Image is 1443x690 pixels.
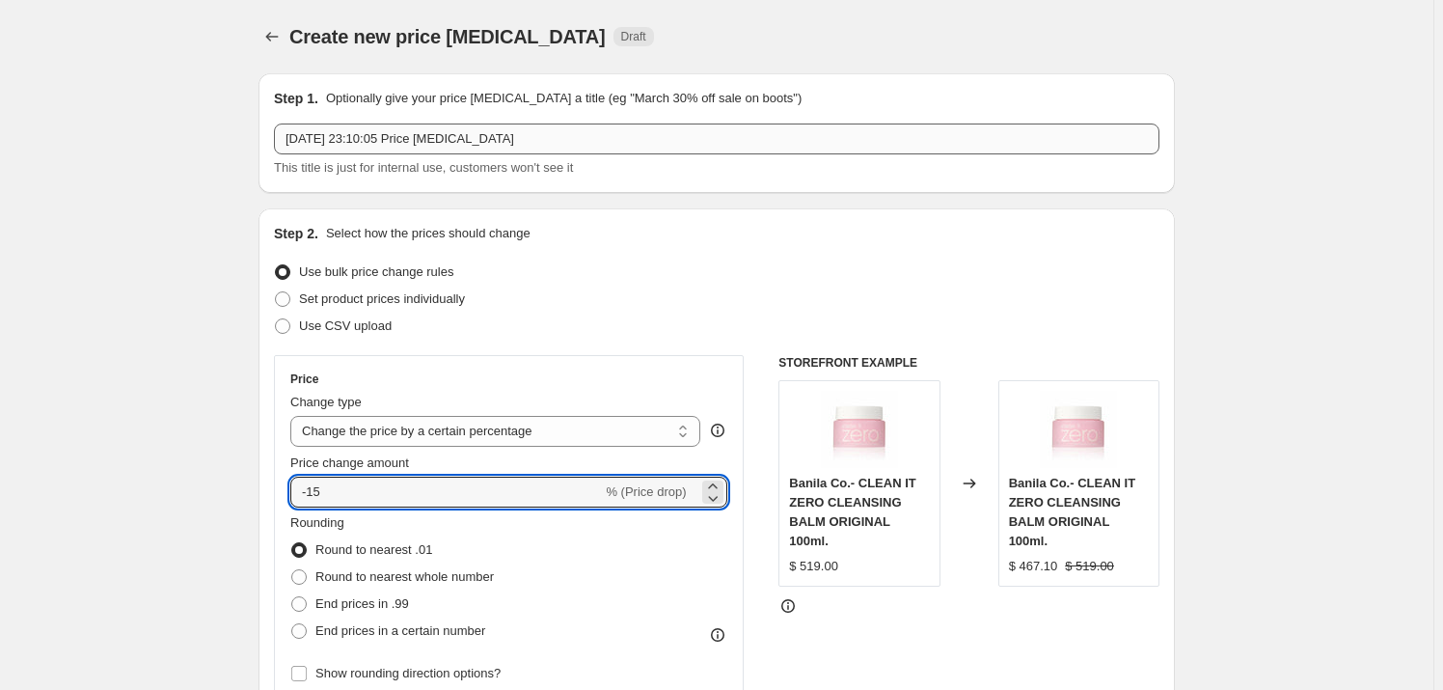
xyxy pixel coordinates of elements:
[290,395,362,409] span: Change type
[621,29,646,44] span: Draft
[274,224,318,243] h2: Step 2.
[274,124,1159,154] input: 30% off holiday sale
[326,89,802,108] p: Optionally give your price [MEDICAL_DATA] a title (eg "March 30% off sale on boots")
[315,542,432,557] span: Round to nearest .01
[778,355,1159,371] h6: STOREFRONT EXAMPLE
[315,623,485,638] span: End prices in a certain number
[789,476,915,548] span: Banila Co.- CLEAN IT ZERO CLEANSING BALM ORIGINAL 100ml.
[315,666,501,680] span: Show rounding direction options?
[290,455,409,470] span: Price change amount
[1009,476,1135,548] span: Banila Co.- CLEAN IT ZERO CLEANSING BALM ORIGINAL 100ml.
[299,264,453,279] span: Use bulk price change rules
[299,318,392,333] span: Use CSV upload
[289,26,606,47] span: Create new price [MEDICAL_DATA]
[1065,557,1114,576] strike: $ 519.00
[789,557,838,576] div: $ 519.00
[259,23,286,50] button: Price change jobs
[290,477,602,508] input: -15
[1040,391,1117,468] img: BANILACO-CleanItZeroCleansingBalmOriginal100ml_80x.jpg
[315,596,409,611] span: End prices in .99
[1009,557,1058,576] div: $ 467.10
[290,372,318,387] h3: Price
[315,569,494,584] span: Round to nearest whole number
[274,89,318,108] h2: Step 1.
[821,391,898,468] img: BANILACO-CleanItZeroCleansingBalmOriginal100ml_80x.jpg
[326,224,531,243] p: Select how the prices should change
[274,160,573,175] span: This title is just for internal use, customers won't see it
[299,291,465,306] span: Set product prices individually
[708,421,727,440] div: help
[606,484,686,499] span: % (Price drop)
[290,515,344,530] span: Rounding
